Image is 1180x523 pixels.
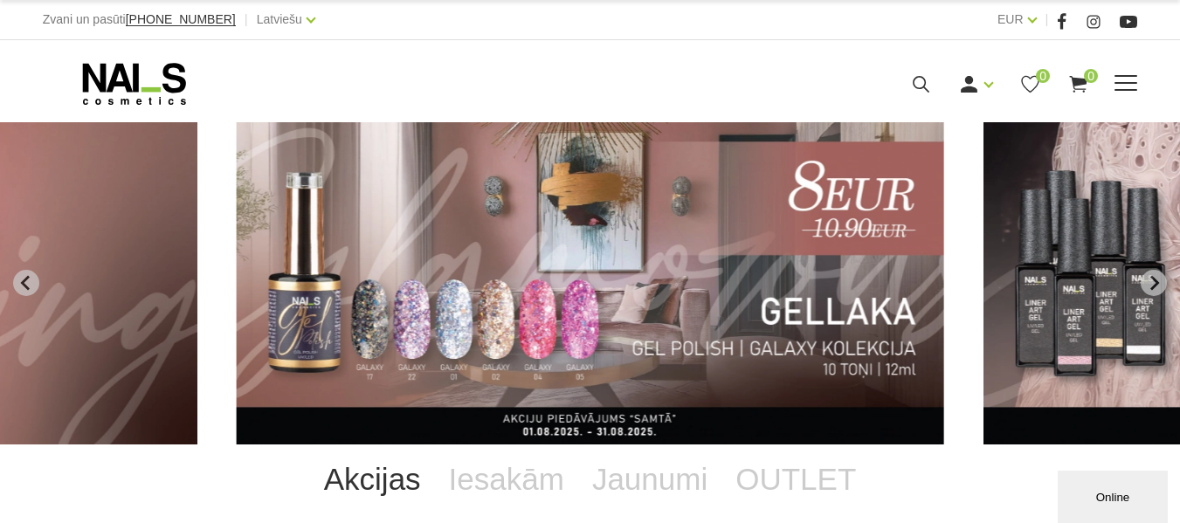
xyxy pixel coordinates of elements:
li: 6 of 13 [236,122,944,444]
span: | [245,9,248,31]
a: [PHONE_NUMBER] [126,13,236,26]
a: 0 [1067,73,1089,95]
button: Next slide [1141,270,1167,296]
iframe: chat widget [1058,467,1171,523]
span: 0 [1036,69,1050,83]
a: 0 [1019,73,1041,95]
a: Akcijas [310,444,435,514]
a: Iesakām [435,444,578,514]
div: Zvani un pasūti [43,9,236,31]
a: EUR [997,9,1024,30]
a: OUTLET [721,444,870,514]
span: | [1045,9,1049,31]
a: Latviešu [257,9,302,30]
span: 0 [1084,69,1098,83]
span: [PHONE_NUMBER] [126,12,236,26]
button: Previous slide [13,270,39,296]
a: Jaunumi [578,444,721,514]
